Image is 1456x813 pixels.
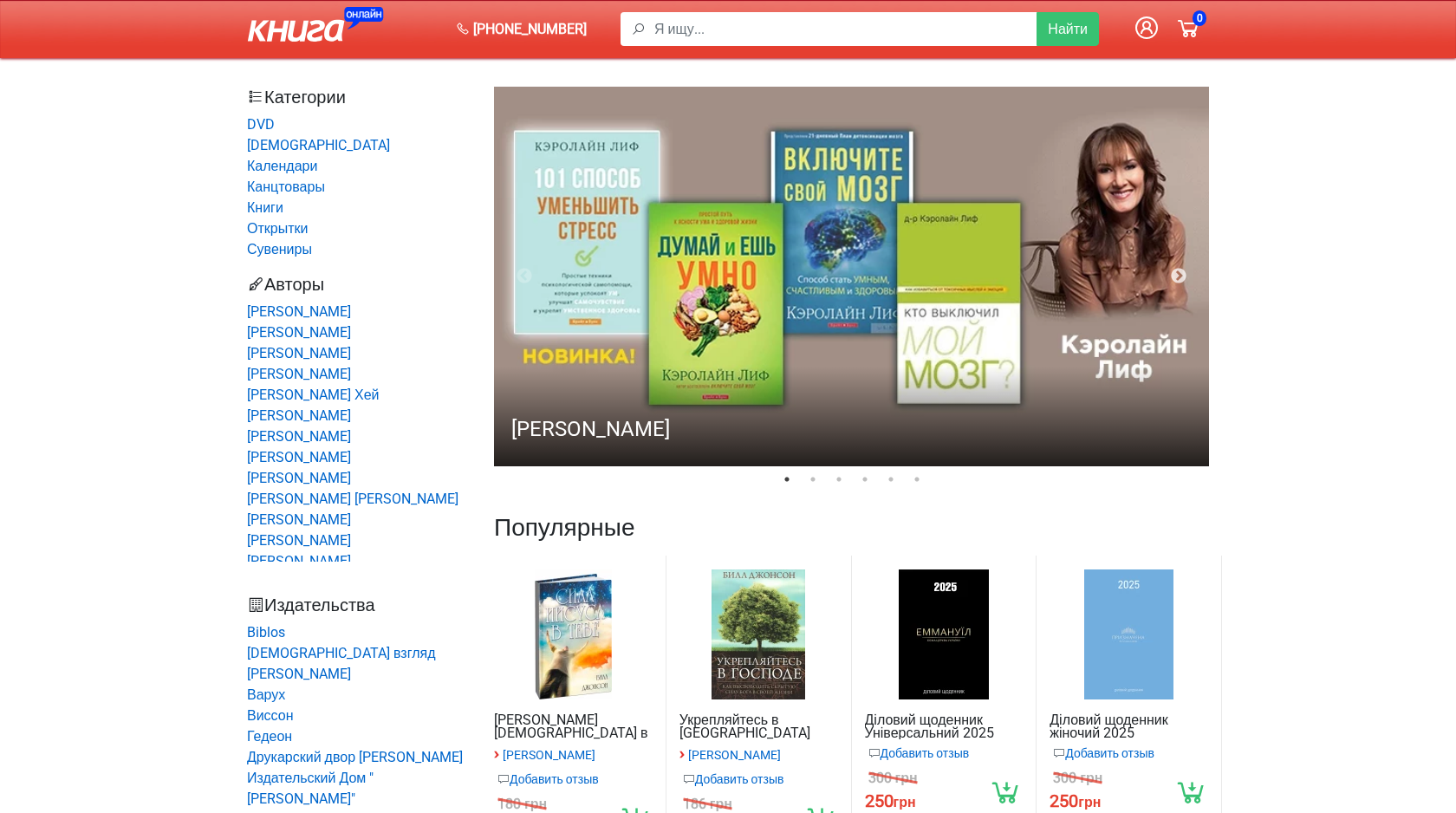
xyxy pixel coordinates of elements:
[247,241,312,257] a: Сувениры
[865,713,1024,739] a: Діловий щоденник Універсальний 2025
[247,407,351,424] a: [PERSON_NAME]
[247,576,468,615] h3: Издательства
[247,532,351,549] a: [PERSON_NAME]
[247,728,292,745] a: Гедеон
[247,274,468,295] h3: Авторы
[494,492,1209,550] h2: Популярные
[494,743,499,764] span: ›
[1193,10,1207,26] span: 0
[247,470,351,486] a: [PERSON_NAME]
[511,417,1192,442] div: [PERSON_NAME]
[856,471,874,488] button: 4 of 6
[494,87,1209,466] img: Кэролайн Лиф
[503,746,595,763] a: [PERSON_NAME]
[247,87,468,107] h3: Категории
[494,713,653,739] a: [PERSON_NAME] [DEMOGRAPHIC_DATA] в тебе
[1078,794,1101,810] span: грн
[868,746,970,760] a: Добавить отзыв
[247,220,308,237] a: Открытки
[247,624,285,641] a: Biblos
[778,471,796,488] button: 1 of 6
[247,179,325,195] a: Канцтовары
[683,772,784,786] a: Добавить отзыв
[1037,12,1099,46] button: Найти
[1053,766,1102,790] div: 300 грн
[247,158,317,174] a: Календари
[247,366,351,382] a: [PERSON_NAME]
[688,746,781,763] a: [PERSON_NAME]
[497,772,599,786] a: Добавить отзыв
[247,116,275,133] a: DVD
[1167,7,1209,51] a: 0
[908,471,926,488] button: 6 of 6
[679,743,685,764] span: ›
[247,553,351,569] a: [PERSON_NAME]
[247,707,294,724] a: Виссон
[247,491,458,507] a: [PERSON_NAME] [PERSON_NAME]
[654,12,1037,46] input: Я ищу...
[894,794,916,810] span: грн
[247,511,351,528] a: [PERSON_NAME]
[247,666,351,682] a: [PERSON_NAME]
[247,387,380,403] a: [PERSON_NAME] Хей
[247,770,374,807] a: Издательский Дом "[PERSON_NAME]"
[1053,746,1154,760] a: Добавить отзыв
[247,686,285,703] a: Варух
[688,748,781,762] small: [PERSON_NAME]
[1050,713,1208,739] a: Діловий щоденник жіночий 2025
[503,748,595,762] small: [PERSON_NAME]
[247,199,283,216] a: Книги
[1170,268,1187,285] button: Next
[830,471,848,488] button: 3 of 6
[247,449,351,465] a: [PERSON_NAME]
[449,12,594,47] a: [PHONE_NUMBER]
[247,303,351,320] a: [PERSON_NAME]
[868,766,918,790] div: 300 грн
[247,645,435,661] a: [DEMOGRAPHIC_DATA] взгляд
[882,471,900,488] button: 5 of 6
[247,345,351,361] a: [PERSON_NAME]
[473,19,587,40] span: [PHONE_NUMBER]
[247,428,351,445] a: [PERSON_NAME]
[679,713,838,739] a: Укрепляйтесь в [GEOGRAPHIC_DATA]
[247,324,351,341] a: [PERSON_NAME]
[804,471,822,488] button: 2 of 6
[516,268,533,285] button: Previous
[247,749,463,765] a: Друкарский двор [PERSON_NAME]
[247,137,390,153] a: [DEMOGRAPHIC_DATA]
